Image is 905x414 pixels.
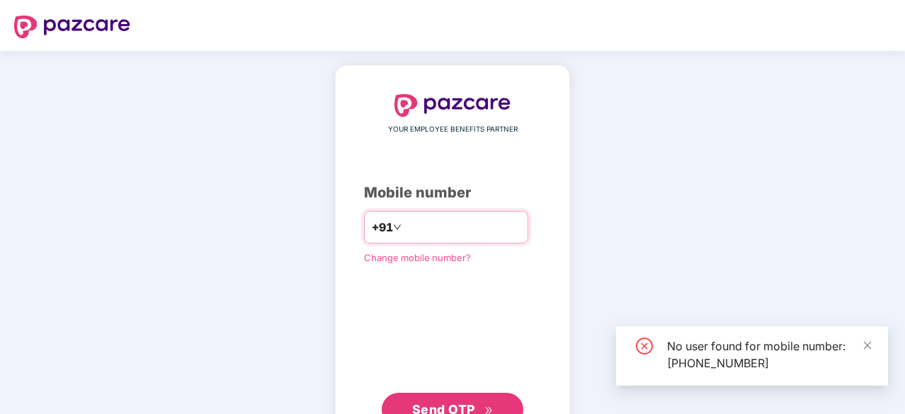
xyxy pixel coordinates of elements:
span: close [863,340,872,350]
span: close-circle [636,338,653,355]
span: down [393,223,402,231]
a: Change mobile number? [364,252,471,263]
div: No user found for mobile number: [PHONE_NUMBER] [667,338,871,372]
img: logo [14,16,130,38]
span: YOUR EMPLOYEE BENEFITS PARTNER [388,124,518,135]
span: +91 [372,219,393,236]
div: Mobile number [364,182,541,204]
img: logo [394,94,511,117]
